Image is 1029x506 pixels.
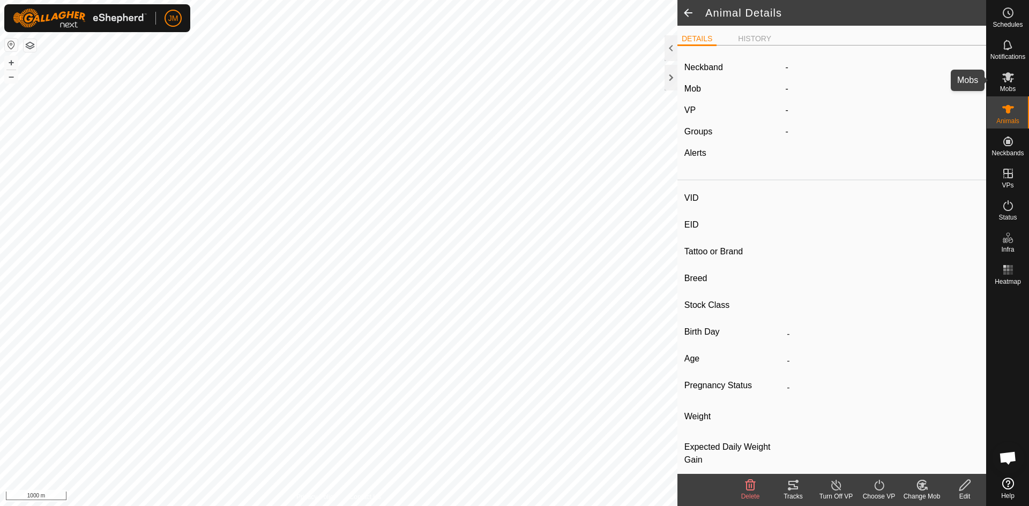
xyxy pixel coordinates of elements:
[684,298,782,312] label: Stock Class
[684,352,782,366] label: Age
[684,127,712,136] label: Groups
[815,492,857,501] div: Turn Off VP
[1001,493,1015,499] span: Help
[705,6,986,19] h2: Animal Details
[168,13,178,24] span: JM
[1001,246,1014,253] span: Infra
[684,379,782,392] label: Pregnancy Status
[684,245,782,259] label: Tattoo or Brand
[987,473,1029,503] a: Help
[684,271,782,285] label: Breed
[998,214,1017,221] span: Status
[993,21,1023,28] span: Schedules
[786,84,788,93] span: -
[13,9,147,28] img: Gallagher Logo
[5,39,18,51] button: Reset Map
[684,61,723,74] label: Neckband
[684,441,782,466] label: Expected Daily Weight Gain
[992,442,1024,474] div: Open chat
[786,61,788,74] label: -
[990,54,1025,60] span: Notifications
[677,33,717,46] li: DETAILS
[741,493,760,500] span: Delete
[684,148,706,157] label: Alerts
[991,150,1024,156] span: Neckbands
[684,405,782,428] label: Weight
[5,70,18,83] button: –
[995,278,1021,285] span: Heatmap
[5,56,18,69] button: +
[786,105,788,115] app-display-virtual-paddock-transition: -
[684,191,782,205] label: VID
[296,492,337,502] a: Privacy Policy
[943,492,986,501] div: Edit
[684,105,696,115] label: VP
[24,39,36,52] button: Map Layers
[772,492,815,501] div: Tracks
[349,492,381,502] a: Contact Us
[900,492,943,501] div: Change Mob
[734,33,776,44] li: HISTORY
[1002,182,1013,188] span: VPs
[1000,86,1016,92] span: Mobs
[996,118,1019,124] span: Animals
[781,125,984,138] div: -
[684,84,701,93] label: Mob
[857,492,900,501] div: Choose VP
[684,218,782,232] label: EID
[684,325,782,339] label: Birth Day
